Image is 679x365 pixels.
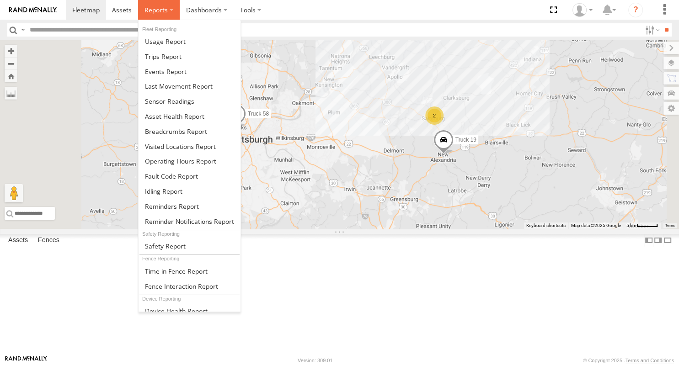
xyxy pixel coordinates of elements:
[139,264,241,279] a: Time in Fences Report
[139,124,241,139] a: Breadcrumbs Report
[425,106,444,125] div: 2
[569,3,596,17] div: Samantha Graf
[298,358,332,363] div: Version: 309.01
[139,153,241,169] a: Asset Operating Hours Report
[653,234,663,247] label: Dock Summary Table to the Right
[626,223,636,228] span: 5 km
[139,64,241,79] a: Full Events Report
[5,70,17,82] button: Zoom Home
[139,184,241,199] a: Idling Report
[642,23,661,37] label: Search Filter Options
[19,23,27,37] label: Search Query
[626,358,674,363] a: Terms and Conditions
[139,303,241,318] a: Device Health Report
[5,184,23,202] button: Drag Pegman onto the map to open Street View
[139,109,241,124] a: Asset Health Report
[139,199,241,214] a: Reminders Report
[628,3,643,17] i: ?
[139,238,241,254] a: Safety Report
[663,102,679,115] label: Map Settings
[5,45,17,57] button: Zoom in
[5,87,17,100] label: Measure
[139,279,241,294] a: Fence Interaction Report
[455,136,476,143] span: Truck 19
[9,7,57,13] img: rand-logo.svg
[5,57,17,70] button: Zoom out
[571,223,621,228] span: Map data ©2025 Google
[526,222,566,229] button: Keyboard shortcuts
[139,34,241,49] a: Usage Report
[139,214,241,229] a: Service Reminder Notifications Report
[139,94,241,109] a: Sensor Readings
[139,139,241,154] a: Visited Locations Report
[583,358,674,363] div: © Copyright 2025 -
[33,234,64,247] label: Fences
[663,234,672,247] label: Hide Summary Table
[139,169,241,184] a: Fault Code Report
[665,224,675,227] a: Terms (opens in new tab)
[4,234,32,247] label: Assets
[5,356,47,365] a: Visit our Website
[247,110,268,116] span: Truck 58
[644,234,653,247] label: Dock Summary Table to the Left
[139,79,241,94] a: Last Movement Report
[624,222,661,229] button: Map Scale: 5 km per 43 pixels
[139,49,241,64] a: Trips Report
